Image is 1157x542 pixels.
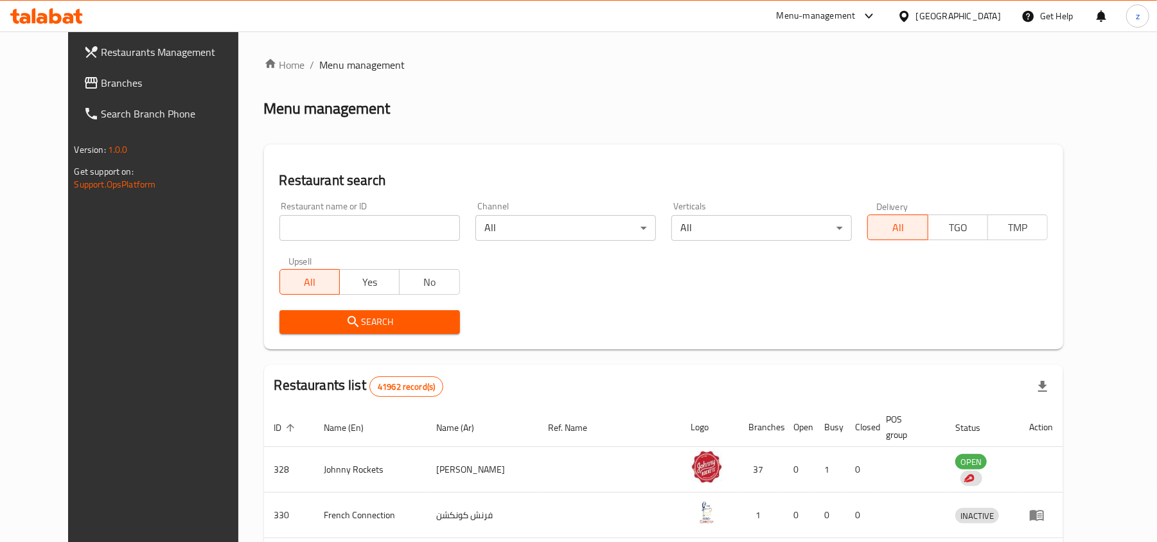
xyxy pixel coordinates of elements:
td: Johnny Rockets [314,447,427,493]
button: TGO [928,214,988,240]
td: French Connection [314,493,427,538]
th: Closed [845,408,876,447]
a: Support.OpsPlatform [75,176,156,193]
td: 330 [264,493,314,538]
nav: breadcrumb [264,57,1064,73]
td: 37 [738,447,783,493]
span: Ref. Name [548,420,604,435]
span: POS group [886,412,930,442]
span: TMP [993,218,1043,237]
span: 1.0.0 [108,141,128,158]
span: All [285,273,335,292]
h2: Restaurant search [279,171,1048,190]
span: TGO [933,218,983,237]
th: Open [783,408,814,447]
span: No [405,273,454,292]
h2: Restaurants list [274,376,444,397]
a: Home [264,57,305,73]
span: Version: [75,141,106,158]
img: Johnny Rockets [691,451,723,483]
td: [PERSON_NAME] [426,447,538,493]
td: 0 [783,447,814,493]
th: Busy [814,408,845,447]
span: Search [290,314,450,330]
th: Action [1019,408,1063,447]
div: All [475,215,656,241]
th: Logo [680,408,738,447]
td: 0 [845,447,876,493]
span: z [1136,9,1140,23]
div: Indicates that the vendor menu management has been moved to DH Catalog service [960,471,982,486]
button: No [399,269,459,295]
span: Restaurants Management [102,44,251,60]
th: Branches [738,408,783,447]
a: Branches [73,67,261,98]
span: 41962 record(s) [370,381,443,393]
td: 0 [814,493,845,538]
div: INACTIVE [955,508,999,523]
td: فرنش كونكشن [426,493,538,538]
div: Menu [1029,507,1053,523]
span: Search Branch Phone [102,106,251,121]
span: Yes [345,273,394,292]
a: Restaurants Management [73,37,261,67]
button: Search [279,310,460,334]
td: 328 [264,447,314,493]
label: Upsell [288,256,312,265]
div: Total records count [369,376,443,397]
h2: Menu management [264,98,391,119]
div: [GEOGRAPHIC_DATA] [916,9,1001,23]
button: TMP [987,214,1048,240]
span: ID [274,420,299,435]
td: 0 [845,493,876,538]
div: Menu-management [777,8,856,24]
button: All [867,214,928,240]
span: Get support on: [75,163,134,180]
a: Search Branch Phone [73,98,261,129]
button: All [279,269,340,295]
span: INACTIVE [955,509,999,523]
div: All [671,215,852,241]
div: Export file [1027,371,1058,402]
span: OPEN [955,455,987,469]
div: OPEN [955,454,987,469]
button: Yes [339,269,400,295]
span: Menu management [320,57,405,73]
span: Name (En) [324,420,381,435]
td: 0 [783,493,814,538]
label: Delivery [876,202,908,211]
img: delivery hero logo [963,473,975,484]
span: Branches [102,75,251,91]
td: 1 [738,493,783,538]
input: Search for restaurant name or ID.. [279,215,460,241]
li: / [310,57,315,73]
span: All [873,218,923,237]
span: Name (Ar) [436,420,491,435]
td: 1 [814,447,845,493]
img: French Connection [691,496,723,529]
span: Status [955,420,997,435]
